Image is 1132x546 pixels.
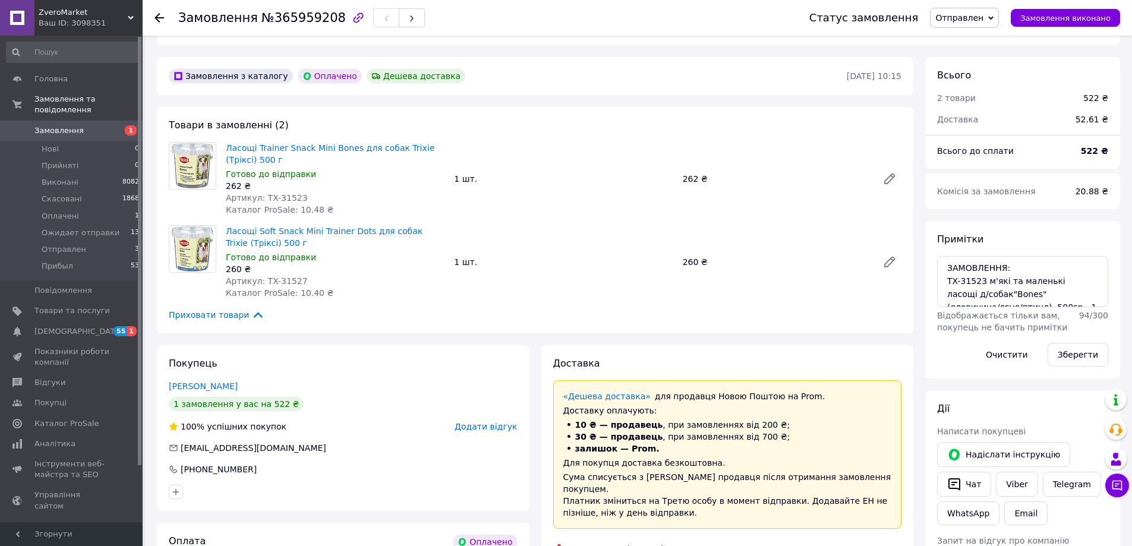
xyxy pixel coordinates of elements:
[937,472,991,497] button: Чат
[169,397,304,411] div: 1 замовлення у вас на 522 ₴
[42,194,82,204] span: Скасовані
[1079,311,1108,320] span: 94 / 300
[34,418,99,429] span: Каталог ProSale
[135,211,139,222] span: 1
[169,308,264,321] span: Приховати товари
[878,250,901,274] a: Редагувати
[34,521,110,542] span: Гаманець компанії
[937,256,1108,307] textarea: ЗАМОВЛЕННЯ: TX-31523 м'які та маленькі ласощі д/собак"Bones" (яловичина/ягня/птиця), 500гр - 1 шт...
[1105,474,1129,497] button: Чат з покупцем
[937,501,999,525] a: WhatsApp
[169,381,238,391] a: [PERSON_NAME]
[42,160,78,171] span: Прийняті
[42,177,78,188] span: Виконані
[226,288,333,298] span: Каталог ProSale: 10.40 ₴
[39,7,128,18] span: ZveroMarket
[563,392,651,401] a: «Дешева доставка»
[181,443,326,453] span: [EMAIL_ADDRESS][DOMAIN_NAME]
[449,171,677,187] div: 1 шт.
[553,358,600,369] span: Доставка
[261,11,346,25] span: №365959208
[226,253,316,262] span: Готово до відправки
[6,42,140,63] input: Пошук
[169,69,293,83] div: Замовлення з каталогу
[563,390,892,402] div: для продавця Новою Поштою на Prom.
[226,226,422,248] a: Ласощі Soft Snack Mini Trainer Dots для собак Trixie (Тріксі) 500 г
[563,431,892,443] li: , при замовленнях від 700 ₴;
[563,471,892,519] div: Сума списується з [PERSON_NAME] продавця після отримання замовлення покупцем. Платник зміниться н...
[135,144,139,154] span: 0
[125,125,137,135] span: 1
[1020,14,1111,23] span: Замовлення виконано
[678,171,873,187] div: 262 ₴
[34,74,68,84] span: Головна
[575,432,663,441] span: 30 ₴ — продавець
[34,326,122,337] span: [DEMOGRAPHIC_DATA]
[937,93,976,103] span: 2 товари
[42,261,73,272] span: Прибыл
[39,18,143,29] div: Ваш ID: 3098351
[127,326,137,336] span: 1
[181,422,204,431] span: 100%
[34,305,110,316] span: Товари та послуги
[367,69,465,83] div: Дешева доставка
[1076,187,1108,196] span: 20.88 ₴
[1048,343,1108,367] button: Зберегти
[42,228,119,238] span: Ожидает отправки
[1043,472,1101,497] a: Telegram
[169,358,217,369] span: Покупець
[135,244,139,255] span: 3
[42,144,59,154] span: Нові
[935,13,983,23] span: Отправлен
[937,233,983,245] span: Примітки
[34,397,67,408] span: Покупці
[34,125,84,136] span: Замовлення
[455,422,517,431] span: Додати відгук
[937,70,971,81] span: Всього
[976,343,1038,367] button: Очистити
[178,11,258,25] span: Замовлення
[937,146,1014,156] span: Всього до сплати
[937,115,978,124] span: Доставка
[34,346,110,368] span: Показники роботи компанії
[878,167,901,191] a: Редагувати
[449,254,677,270] div: 1 шт.
[937,311,1067,332] span: Відображається тільки вам, покупець не бачить примітки
[169,119,289,131] span: Товари в замовленні (2)
[575,420,663,430] span: 10 ₴ — продавець
[226,276,308,286] span: Артикул: TX-31527
[179,463,258,475] div: [PHONE_NUMBER]
[226,193,308,203] span: Артикул: TX-31523
[563,405,892,416] div: Доставку оплачують:
[34,438,75,449] span: Аналітика
[996,472,1038,497] a: Viber
[226,143,434,165] a: Ласощі Trainer Snack Mini Bones для собак Trixie (Тріксі) 500 г
[154,12,164,24] div: Повернутися назад
[34,490,110,511] span: Управління сайтом
[171,143,215,189] img: Ласощі Trainer Snack Mini Bones для собак Trixie (Тріксі) 500 г
[34,377,65,388] span: Відгуки
[937,536,1069,545] span: Запит на відгук про компанію
[226,205,333,214] span: Каталог ProSale: 10.48 ₴
[678,254,873,270] div: 260 ₴
[34,459,110,480] span: Інструменти веб-майстра та SEO
[226,180,444,192] div: 262 ₴
[1068,106,1115,132] div: 52.61 ₴
[1004,501,1048,525] button: Email
[169,421,286,433] div: успішних покупок
[226,169,316,179] span: Готово до відправки
[42,211,79,222] span: Оплачені
[42,244,86,255] span: Отправлен
[937,187,1036,196] span: Комісія за замовлення
[1083,92,1108,104] div: 522 ₴
[1081,146,1108,156] b: 522 ₴
[298,69,362,83] div: Оплачено
[135,160,139,171] span: 0
[34,285,92,296] span: Повідомлення
[563,419,892,431] li: , при замовленнях від 200 ₴;
[937,427,1026,436] span: Написати покупцеві
[937,442,1070,467] button: Надіслати інструкцію
[171,226,215,272] img: Ласощі Soft Snack Mini Trainer Dots для собак Trixie (Тріксі) 500 г
[1011,9,1120,27] button: Замовлення виконано
[131,261,139,272] span: 53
